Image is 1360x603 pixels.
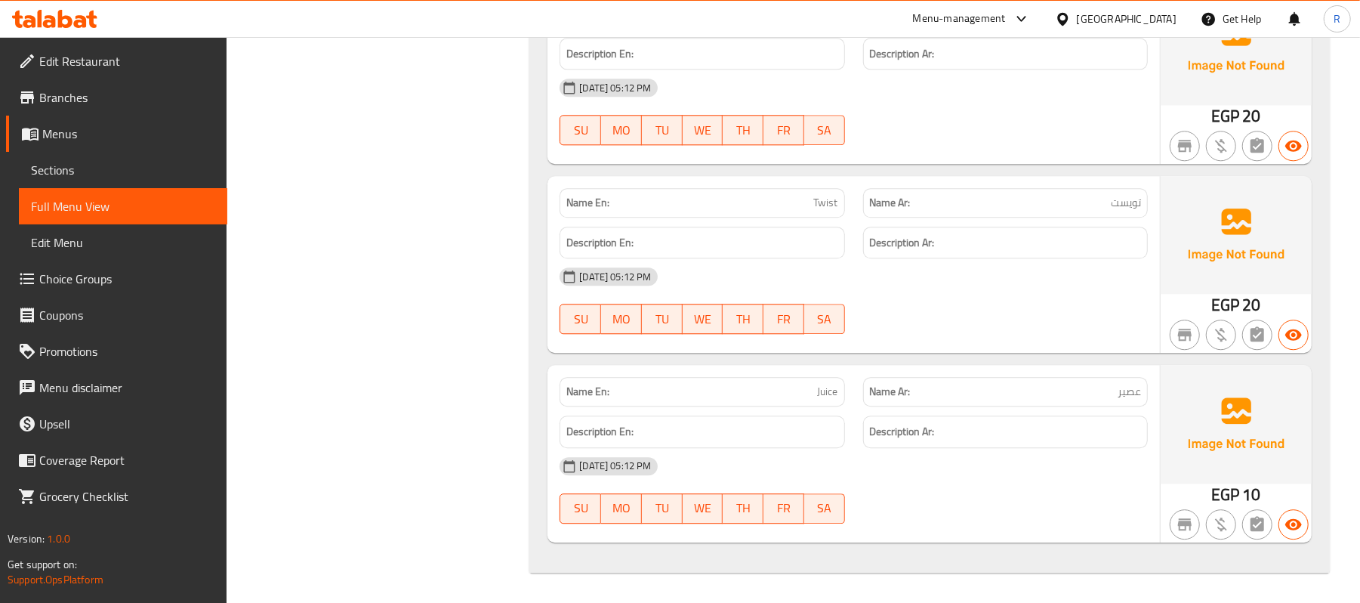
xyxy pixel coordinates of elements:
[6,478,227,515] a: Grocery Checklist
[648,308,677,330] span: TU
[1211,480,1239,509] span: EGP
[566,119,595,141] span: SU
[913,10,1006,28] div: Menu-management
[870,45,935,63] strong: Description Ar:
[1334,11,1340,27] span: R
[729,308,757,330] span: TH
[39,379,215,397] span: Menu disclaimer
[39,88,215,107] span: Branches
[39,415,215,433] span: Upsell
[804,304,845,334] button: SA
[870,233,935,252] strong: Description Ar:
[648,497,677,519] span: TU
[566,384,609,400] strong: Name En:
[814,195,838,211] span: Twist
[870,422,935,441] strong: Description Ar:
[810,497,839,519] span: SA
[42,125,215,143] span: Menus
[39,306,215,324] span: Coupons
[870,195,911,211] strong: Name Ar:
[1242,320,1272,350] button: Not has choices
[723,304,763,334] button: TH
[723,493,763,524] button: TH
[601,115,642,145] button: MO
[683,304,723,334] button: WE
[8,555,77,574] span: Get support on:
[723,115,763,145] button: TH
[689,308,717,330] span: WE
[607,497,636,519] span: MO
[1278,509,1309,540] button: Available
[31,233,215,252] span: Edit Menu
[560,304,601,334] button: SU
[566,308,595,330] span: SU
[1242,509,1272,540] button: Not has choices
[1170,509,1200,540] button: Not branch specific item
[31,197,215,215] span: Full Menu View
[1211,290,1239,320] span: EGP
[566,497,595,519] span: SU
[729,119,757,141] span: TH
[1111,195,1141,211] span: تويست
[566,422,634,441] strong: Description En:
[810,308,839,330] span: SA
[8,570,103,589] a: Support.OpsPlatform
[1118,384,1141,400] span: عصير
[573,81,657,95] span: [DATE] 05:12 PM
[689,119,717,141] span: WE
[1161,365,1312,483] img: Ae5nvW7+0k+MAAAAAElFTkSuQmCC
[39,451,215,469] span: Coverage Report
[566,195,609,211] strong: Name En:
[560,115,601,145] button: SU
[31,161,215,179] span: Sections
[810,119,839,141] span: SA
[6,406,227,442] a: Upsell
[573,459,657,473] span: [DATE] 05:12 PM
[1206,509,1236,540] button: Purchased item
[804,493,845,524] button: SA
[763,304,804,334] button: FR
[6,333,227,370] a: Promotions
[6,261,227,297] a: Choice Groups
[19,224,227,261] a: Edit Menu
[19,152,227,188] a: Sections
[601,493,642,524] button: MO
[19,188,227,224] a: Full Menu View
[573,270,657,284] span: [DATE] 05:12 PM
[607,308,636,330] span: MO
[560,493,601,524] button: SU
[769,497,798,519] span: FR
[607,119,636,141] span: MO
[47,529,70,549] span: 1.0.0
[1206,320,1236,350] button: Purchased item
[1077,11,1177,27] div: [GEOGRAPHIC_DATA]
[769,308,798,330] span: FR
[6,370,227,406] a: Menu disclaimer
[769,119,798,141] span: FR
[39,342,215,360] span: Promotions
[566,233,634,252] strong: Description En:
[6,297,227,333] a: Coupons
[683,115,723,145] button: WE
[1211,101,1239,131] span: EGP
[1278,131,1309,161] button: Available
[642,493,683,524] button: TU
[1161,176,1312,294] img: Ae5nvW7+0k+MAAAAAElFTkSuQmCC
[1243,290,1261,320] span: 20
[1206,131,1236,161] button: Purchased item
[6,79,227,116] a: Branches
[6,442,227,478] a: Coverage Report
[6,116,227,152] a: Menus
[39,270,215,288] span: Choice Groups
[763,115,804,145] button: FR
[648,119,677,141] span: TU
[39,52,215,70] span: Edit Restaurant
[818,384,838,400] span: Juice
[763,493,804,524] button: FR
[1278,320,1309,350] button: Available
[804,115,845,145] button: SA
[39,487,215,506] span: Grocery Checklist
[689,497,717,519] span: WE
[729,497,757,519] span: TH
[870,384,911,400] strong: Name Ar:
